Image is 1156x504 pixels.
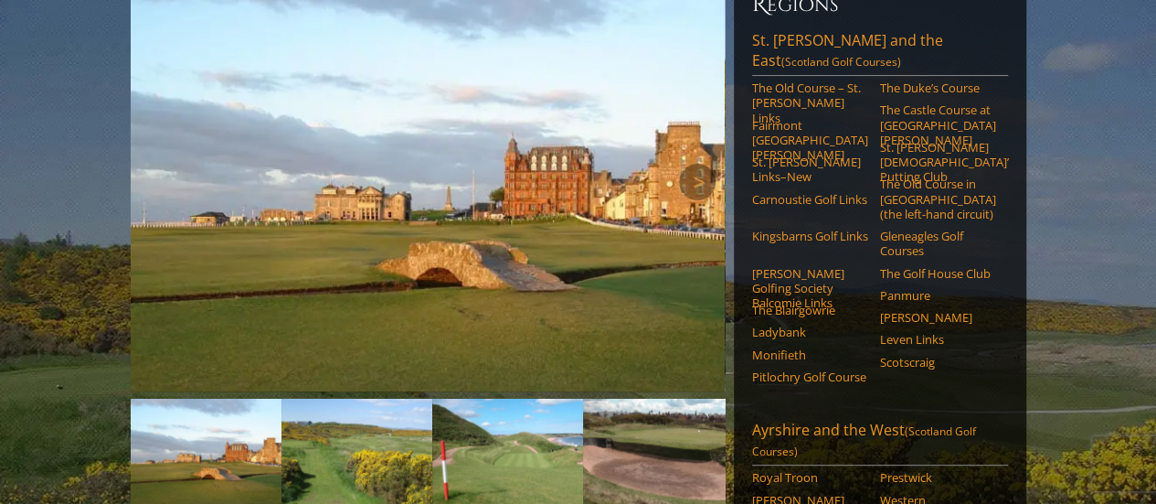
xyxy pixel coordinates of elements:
[752,348,868,362] a: Monifieth
[880,310,996,325] a: [PERSON_NAME]
[880,288,996,303] a: Panmure
[880,332,996,347] a: Leven Links
[880,177,996,221] a: The Old Course in [GEOGRAPHIC_DATA] (the left-hand circuit)
[880,80,996,95] a: The Duke’s Course
[781,54,901,70] span: (Scotland Golf Courses)
[880,355,996,370] a: Scotscraig
[752,370,868,384] a: Pitlochry Golf Course
[752,325,868,339] a: Ladybank
[880,266,996,281] a: The Golf House Club
[880,140,996,185] a: St. [PERSON_NAME] [DEMOGRAPHIC_DATA]’ Putting Club
[679,164,716,200] a: Next
[752,229,868,243] a: Kingsbarns Golf Links
[752,420,1008,466] a: Ayrshire and the West(Scotland Golf Courses)
[752,30,1008,76] a: St. [PERSON_NAME] and the East(Scotland Golf Courses)
[752,303,868,317] a: The Blairgowrie
[752,424,976,459] span: (Scotland Golf Courses)
[752,470,868,485] a: Royal Troon
[752,80,868,125] a: The Old Course – St. [PERSON_NAME] Links
[880,102,996,147] a: The Castle Course at [GEOGRAPHIC_DATA][PERSON_NAME]
[752,155,868,185] a: St. [PERSON_NAME] Links–New
[880,470,996,485] a: Prestwick
[752,266,868,311] a: [PERSON_NAME] Golfing Society Balcomie Links
[752,118,868,163] a: Fairmont [GEOGRAPHIC_DATA][PERSON_NAME]
[752,192,868,207] a: Carnoustie Golf Links
[880,229,996,259] a: Gleneagles Golf Courses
